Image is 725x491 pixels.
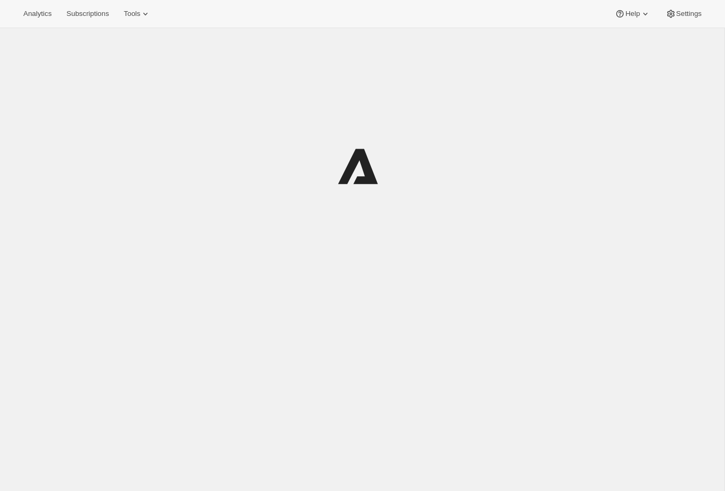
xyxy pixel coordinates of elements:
[66,10,109,18] span: Subscriptions
[124,10,140,18] span: Tools
[117,6,157,21] button: Tools
[608,6,657,21] button: Help
[60,6,115,21] button: Subscriptions
[659,6,708,21] button: Settings
[23,10,51,18] span: Analytics
[625,10,640,18] span: Help
[17,6,58,21] button: Analytics
[676,10,702,18] span: Settings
